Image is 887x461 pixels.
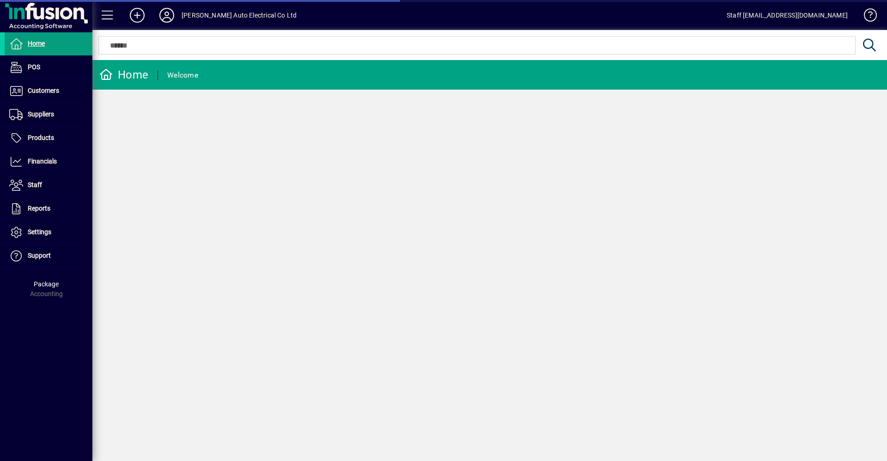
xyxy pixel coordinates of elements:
[5,79,92,103] a: Customers
[167,68,198,83] div: Welcome
[34,280,59,288] span: Package
[28,87,59,94] span: Customers
[5,221,92,244] a: Settings
[28,63,40,71] span: POS
[122,7,152,24] button: Add
[28,134,54,141] span: Products
[28,181,42,188] span: Staff
[5,56,92,79] a: POS
[727,8,848,23] div: Staff [EMAIL_ADDRESS][DOMAIN_NAME]
[28,205,50,212] span: Reports
[5,150,92,173] a: Financials
[5,244,92,267] a: Support
[5,197,92,220] a: Reports
[5,103,92,126] a: Suppliers
[152,7,182,24] button: Profile
[857,2,875,32] a: Knowledge Base
[28,158,57,165] span: Financials
[28,40,45,47] span: Home
[99,67,148,82] div: Home
[28,110,54,118] span: Suppliers
[5,174,92,197] a: Staff
[28,252,51,259] span: Support
[182,8,297,23] div: [PERSON_NAME] Auto Electrical Co Ltd
[28,228,51,236] span: Settings
[5,127,92,150] a: Products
